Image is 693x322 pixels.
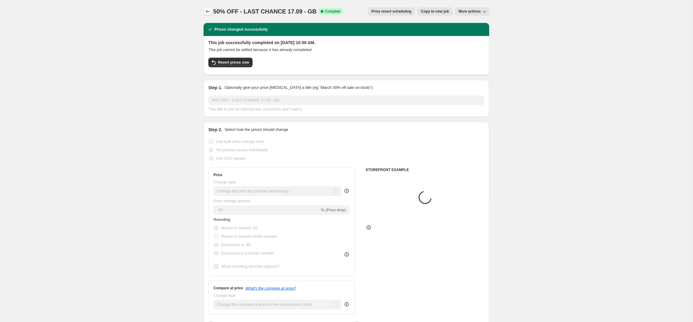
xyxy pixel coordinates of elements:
[221,242,250,247] span: End prices in .99
[208,58,253,67] button: Revert prices now
[366,167,484,172] h6: STOREFRONT EXAMPLE
[225,85,373,91] p: Optionally give your price [MEDICAL_DATA] a title (eg "March 30% off sale on boots")
[221,226,258,230] span: Round to nearest .01
[221,264,279,269] span: Show rounding direction options?
[372,9,412,14] span: Price revert scheduling
[208,127,222,133] h2: Step 2.
[208,47,312,52] i: This job cannot be edited because it has already completed.
[344,188,350,194] div: help
[325,9,340,14] span: Complete
[218,60,249,65] span: Revert prices now
[213,180,236,184] span: Change type
[214,26,268,32] h2: Prices changed successfully
[213,173,222,177] h3: Price
[245,286,296,290] button: What's the compare at price?
[221,234,277,239] span: Round to nearest whole number
[221,251,274,255] span: End prices in a certain number
[213,199,250,203] span: Price change amount
[216,139,264,144] span: Use bulk price change rules
[208,107,302,111] span: This title is just for internal use, customers won't see it
[213,293,236,298] span: Change type
[204,7,212,16] button: Price change jobs
[455,7,489,16] button: More actions
[208,40,484,46] h2: This job successfully completed on [DATE] 10:50 AM.
[344,301,350,307] div: help
[216,148,268,152] span: Set product prices individually
[417,7,452,16] button: Copy to new job
[458,9,481,14] span: More actions
[216,156,245,161] span: Use CSV upload
[208,95,484,105] input: 30% off holiday sale
[213,217,230,222] span: Rounding
[421,9,449,14] span: Copy to new job
[213,8,317,15] span: 50% OFF - LAST CHANCE 17.09 - GB
[321,208,346,212] span: % (Price drop)
[213,286,243,290] h3: Compare at price
[225,127,288,133] p: Select how the prices should change
[368,7,415,16] button: Price revert scheduling
[213,205,320,215] input: -15
[208,85,222,91] h2: Step 1.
